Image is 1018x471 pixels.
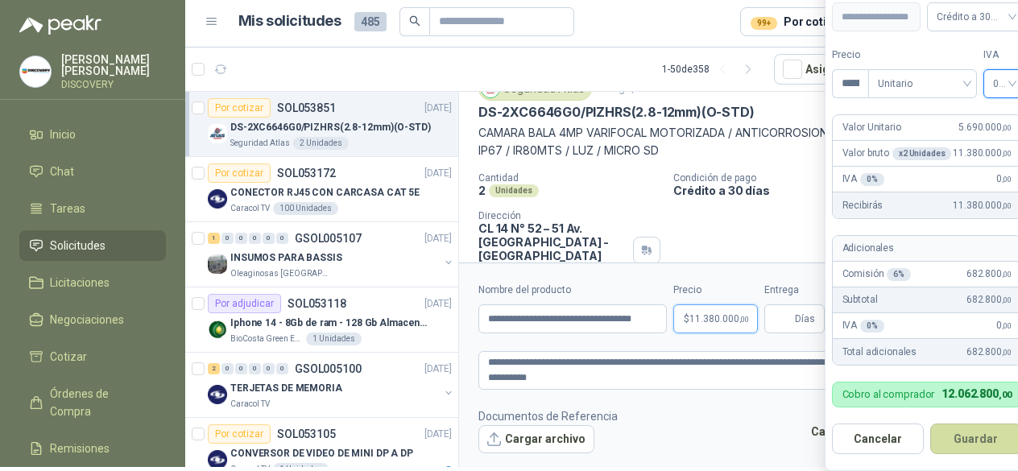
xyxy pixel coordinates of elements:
div: 0 [263,363,275,374]
p: DS-2XC6646G0/PIZHRS(2.8-12mm)(O-STD) [230,120,431,135]
a: Inicio [19,119,166,150]
span: 11.380.000 [953,198,1011,213]
p: Comisión [842,266,912,282]
div: 0 [276,233,288,244]
p: SOL053105 [277,428,336,440]
p: TERJETAS DE MEMORIA [230,381,342,396]
a: 1 0 0 0 0 0 GSOL005107[DATE] Company LogoINSUMOS PARA BASSISOleaginosas [GEOGRAPHIC_DATA][PERSON_... [208,229,455,280]
div: 0 [263,233,275,244]
span: Tareas [50,200,85,217]
p: [DATE] [424,166,452,181]
span: 11.380.000 [689,314,749,324]
a: Licitaciones [19,267,166,298]
img: Company Logo [208,385,227,404]
p: CONVERSOR DE VIDEO DE MINI DP A DP [230,446,413,461]
span: Negociaciones [50,311,124,328]
span: ,00 [999,390,1012,400]
label: Nombre del producto [478,283,667,298]
div: 0 [276,363,288,374]
label: Precio [673,283,758,298]
div: 0 [235,233,247,244]
span: Solicitudes [50,237,106,254]
a: Por cotizarSOL053172[DATE] Company LogoCONECTOR RJ45 CON CARCASA CAT 5ECaracol TV100 Unidades [185,157,458,222]
p: Subtotal [842,292,878,308]
span: 485 [354,12,387,31]
a: Tareas [19,193,166,224]
span: ,00 [1002,270,1012,279]
span: 682.800 [966,292,1012,308]
p: Oleaginosas [GEOGRAPHIC_DATA][PERSON_NAME] [230,267,332,280]
div: 0 [235,363,247,374]
p: Cantidad [478,172,660,184]
a: Por adjudicarSOL053118[DATE] Company LogoIphone 14 - 8Gb de ram - 128 Gb AlmacenamientoBioCosta G... [185,287,458,353]
p: $11.380.000,00 [673,304,758,333]
p: SOL053851 [277,102,336,114]
span: Crédito a 30 días [937,5,1012,29]
p: [DATE] [424,362,452,377]
span: ,00 [1002,321,1012,330]
a: Cotizar [19,341,166,372]
button: Cargar archivo [478,425,594,454]
span: 682.800 [966,345,1012,360]
p: Iphone 14 - 8Gb de ram - 128 Gb Almacenamiento [230,316,431,331]
span: Remisiones [50,440,110,457]
p: IVA [842,318,884,333]
a: Órdenes de Compra [19,378,166,427]
span: ,00 [739,315,749,324]
p: SOL053172 [277,167,336,179]
img: Company Logo [208,189,227,209]
p: Dirección [478,210,627,221]
span: Órdenes de Compra [50,385,151,420]
img: Company Logo [208,320,227,339]
span: ,00 [1002,201,1012,210]
div: 100 Unidades [273,202,338,215]
span: Inicio [50,126,76,143]
span: Cotizar [50,348,87,366]
div: 0 % [860,173,884,186]
img: Company Logo [208,254,227,274]
div: 99+ [751,17,777,30]
span: Unitario [878,72,967,96]
span: 0 [996,171,1011,187]
label: Entrega [764,283,825,298]
p: [DATE] [424,296,452,312]
a: Remisiones [19,433,166,464]
div: Por cotizar [751,13,843,31]
p: Recibirás [842,198,884,213]
div: 1 Unidades [306,333,362,345]
p: Cobro al comprador [842,389,935,399]
div: 2 [208,363,220,374]
a: 2 0 0 0 0 0 GSOL005100[DATE] Company LogoTERJETAS DE MEMORIACaracol TV [208,359,455,411]
p: Documentos de Referencia [478,407,618,425]
h1: Mis solicitudes [238,10,341,33]
p: Caracol TV [230,398,270,411]
div: 0 [221,233,234,244]
p: DISCOVERY [61,80,166,89]
button: Cancelar [832,423,924,454]
div: Por cotizar [208,98,271,118]
div: Por cotizar [208,424,271,444]
span: Días [795,305,815,333]
label: Precio [832,48,869,63]
p: CL 14 N° 52 – 51 Av. [GEOGRAPHIC_DATA] - [GEOGRAPHIC_DATA] [GEOGRAPHIC_DATA] , [GEOGRAPHIC_DATA] [478,221,627,290]
div: 1 [208,233,220,244]
div: Unidades [489,184,539,197]
p: INSUMOS PARA BASSIS [230,250,342,266]
p: GSOL005107 [295,233,362,244]
p: Seguridad Atlas [230,137,290,150]
p: [DATE] [424,427,452,442]
img: Company Logo [20,56,51,87]
p: Adicionales [842,241,894,256]
div: 0 % [860,320,884,333]
a: Solicitudes [19,230,166,261]
p: CAMARA BALA 4MP VARIFOCAL MOTORIZADA / ANTICORROSION / LIMPIAPARABRISAS / H265+ / IP67 / IR80MTS ... [478,124,999,159]
div: 1 - 50 de 358 [662,56,761,82]
a: Negociaciones [19,304,166,335]
img: Company Logo [208,450,227,469]
div: Por cotizar [208,163,271,183]
span: 0% [993,72,1012,96]
a: Por cotizarSOL053851[DATE] Company LogoDS-2XC6646G0/PIZHRS(2.8-12mm)(O-STD)Seguridad Atlas2 Unidades [185,92,458,157]
div: 0 [249,363,261,374]
a: Chat [19,156,166,187]
img: Logo peakr [19,15,101,35]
